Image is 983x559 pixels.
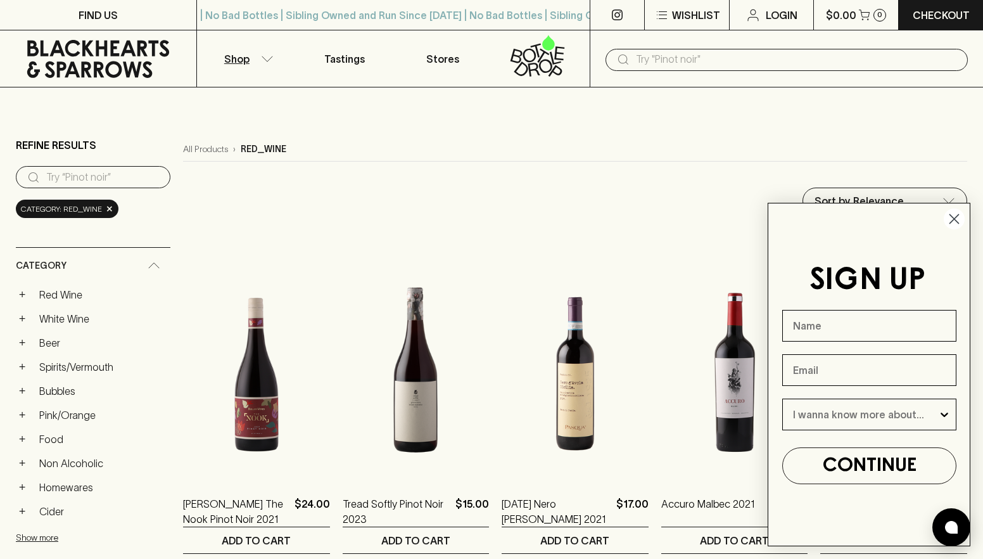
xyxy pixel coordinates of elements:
[426,51,459,67] p: Stores
[16,457,29,470] button: +
[183,527,330,553] button: ADD TO CART
[502,255,649,477] img: Pasqua Nero d'Avola 2021
[106,202,113,215] span: ×
[34,428,170,450] a: Food
[16,433,29,446] button: +
[16,248,170,284] div: Category
[540,533,609,548] p: ADD TO CART
[34,453,170,474] a: Non Alcoholic
[343,255,490,477] img: Tread Softly Pinot Noir 2023
[16,481,29,494] button: +
[809,266,925,295] span: SIGN UP
[34,308,170,330] a: White Wine
[16,312,29,325] button: +
[945,521,958,534] img: bubble-icon
[16,525,182,551] button: Show more
[16,385,29,397] button: +
[672,8,720,23] p: Wishlist
[222,533,291,548] p: ADD TO CART
[79,8,118,23] p: FIND US
[34,332,170,354] a: Beer
[343,527,490,553] button: ADD TO CART
[34,477,170,498] a: Homewares
[700,533,769,548] p: ADD TO CART
[502,496,611,527] a: [DATE] Nero [PERSON_NAME] 2021
[343,496,451,527] a: Tread Softly Pinot Noir 2023
[183,255,330,477] img: Buller The Nook Pinot Noir 2021
[197,30,295,87] button: Shop
[34,380,170,402] a: Bubbles
[16,258,67,274] span: Category
[913,8,970,23] p: Checkout
[455,496,489,527] p: $15.00
[16,288,29,301] button: +
[16,361,29,373] button: +
[16,409,29,421] button: +
[224,51,250,67] p: Shop
[16,505,29,518] button: +
[34,356,170,378] a: Spirits/Vermouth
[943,208,965,230] button: Close dialog
[295,30,393,87] a: Tastings
[502,527,649,553] button: ADD TO CART
[233,143,236,156] p: ›
[938,399,951,430] button: Show Options
[183,496,289,527] a: [PERSON_NAME] The Nook Pinot Noir 2021
[782,310,956,342] input: Name
[636,49,958,70] input: Try "Pinot noir"
[381,533,450,548] p: ADD TO CART
[16,138,96,153] p: Refine Results
[324,51,365,67] p: Tastings
[782,447,956,484] button: CONTINUE
[616,496,649,527] p: $17.00
[46,167,160,188] input: Try “Pinot noir”
[793,399,938,430] input: I wanna know more about...
[295,496,330,527] p: $24.00
[183,143,228,156] a: All Products
[34,284,170,305] a: Red Wine
[21,203,102,215] span: Category: red_wine
[34,501,170,522] a: Cider
[34,404,170,426] a: Pink/Orange
[661,255,808,477] img: Accuro Malbec 2021
[782,354,956,386] input: Email
[803,188,967,214] div: Sort by Relevance
[755,190,983,559] div: FLYOUT Form
[826,8,856,23] p: $0.00
[241,143,286,156] p: red_wine
[16,337,29,349] button: +
[877,11,882,18] p: 0
[661,527,808,553] button: ADD TO CART
[393,30,491,87] a: Stores
[766,8,797,23] p: Login
[661,496,755,527] a: Accuro Malbec 2021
